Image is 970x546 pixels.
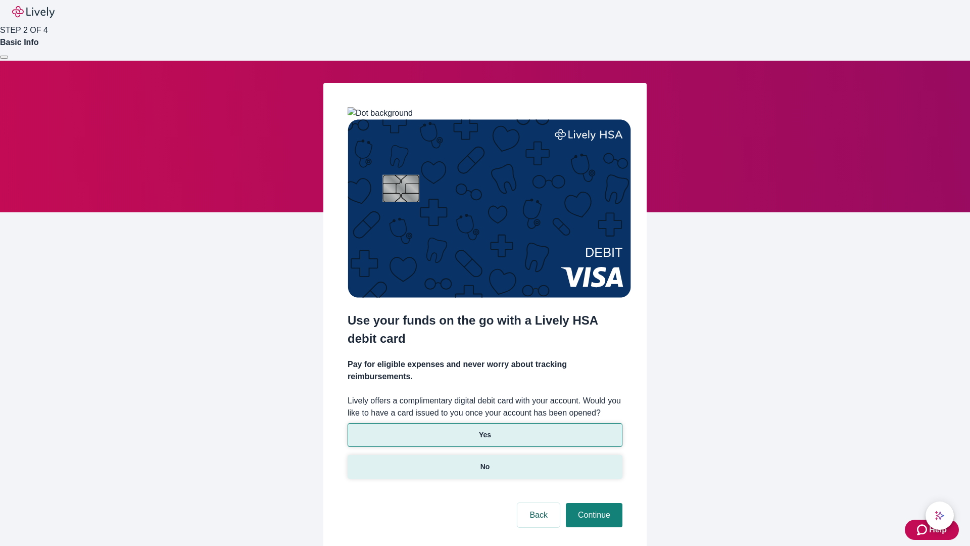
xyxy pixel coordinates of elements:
[935,511,945,521] svg: Lively AI Assistant
[348,107,413,119] img: Dot background
[348,395,622,419] label: Lively offers a complimentary digital debit card with your account. Would you like to have a card...
[566,503,622,527] button: Continue
[348,455,622,479] button: No
[348,119,631,298] img: Debit card
[517,503,560,527] button: Back
[348,311,622,348] h2: Use your funds on the go with a Lively HSA debit card
[917,524,929,536] svg: Zendesk support icon
[348,358,622,383] h4: Pay for eligible expenses and never worry about tracking reimbursements.
[479,430,491,440] p: Yes
[926,502,954,530] button: chat
[929,524,947,536] span: Help
[12,6,55,18] img: Lively
[348,423,622,447] button: Yes
[480,462,490,472] p: No
[905,520,959,540] button: Zendesk support iconHelp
